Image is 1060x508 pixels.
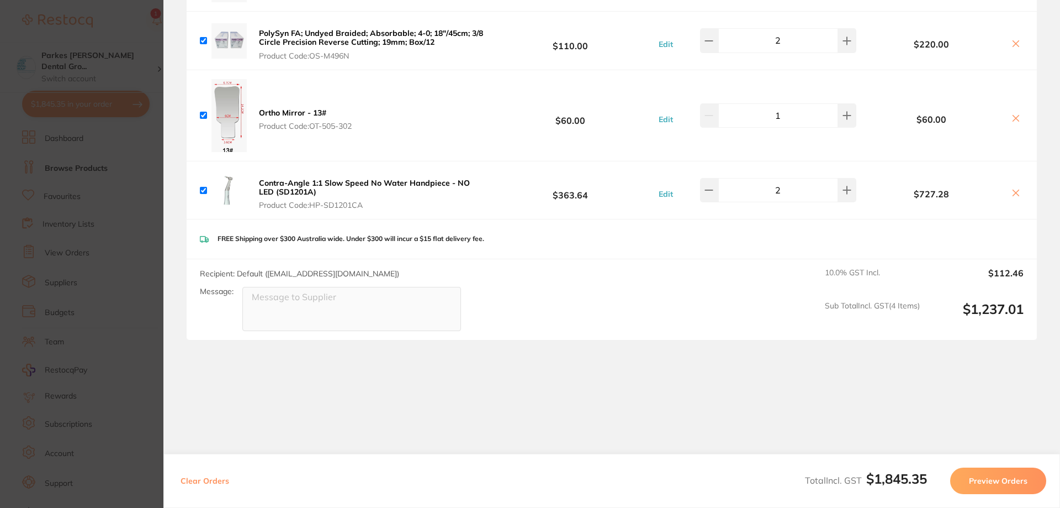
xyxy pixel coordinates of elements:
img: a21rOHQ1ZQ [211,23,247,59]
img: a3JkYm5pMQ [211,79,247,152]
b: $60.00 [859,114,1004,124]
b: $60.00 [488,105,653,125]
b: $727.28 [859,189,1004,199]
button: Edit [655,114,676,124]
b: $363.64 [488,180,653,201]
button: Edit [655,39,676,49]
button: Preview Orders [950,468,1046,494]
img: eXJiNDEycA [211,172,247,208]
span: 10.0 % GST Incl. [825,268,920,292]
b: $110.00 [488,30,653,51]
span: Product Code: OS-M496N [259,51,485,60]
span: Product Code: HP-SD1201CA [259,201,485,210]
button: Contra-Angle 1:1 Slow Speed No Water Handpiece - NO LED (SD1201A) Product Code:HP-SD1201CA [256,178,488,210]
b: Contra-Angle 1:1 Slow Speed No Water Handpiece - NO LED (SD1201A) [259,178,470,197]
span: Total Incl. GST [805,475,927,486]
b: $220.00 [859,39,1004,49]
output: $1,237.01 [929,301,1024,332]
output: $112.46 [929,268,1024,292]
button: Ortho Mirror - 13# Product Code:OT-505-302 [256,108,355,131]
button: Edit [655,189,676,199]
span: Product Code: OT-505-302 [259,122,352,130]
label: Message: [200,287,234,296]
b: PolySyn FA; Undyed Braided; Absorbable; 4-0; 18″/45cm; 3/8 Circle Precision Reverse Cutting; 19mm... [259,28,483,47]
button: PolySyn FA; Undyed Braided; Absorbable; 4-0; 18″/45cm; 3/8 Circle Precision Reverse Cutting; 19mm... [256,28,488,60]
p: FREE Shipping over $300 Australia wide. Under $300 will incur a $15 flat delivery fee. [218,235,484,243]
span: Sub Total Incl. GST ( 4 Items) [825,301,920,332]
span: Recipient: Default ( [EMAIL_ADDRESS][DOMAIN_NAME] ) [200,269,399,279]
b: Ortho Mirror - 13# [259,108,326,118]
button: Clear Orders [177,468,232,494]
b: $1,845.35 [866,470,927,487]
